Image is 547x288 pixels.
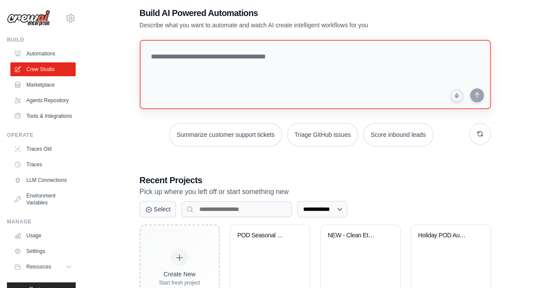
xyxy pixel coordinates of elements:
[10,158,76,172] a: Traces
[450,89,463,102] button: Click to speak your automation idea
[469,123,491,145] button: Get new suggestions
[10,62,76,76] a: Crew Studio
[26,263,51,270] span: Resources
[504,246,547,288] iframe: Chat Widget
[159,270,200,278] div: Create New
[10,78,76,92] a: Marketplace
[7,132,76,139] div: Operate
[10,229,76,243] a: Usage
[140,174,491,186] h3: Recent Projects
[159,279,200,286] div: Start fresh project
[140,21,430,29] p: Describe what you want to automate and watch AI create intelligent workflows for you
[7,218,76,225] div: Manage
[237,232,290,239] div: POD Seasonal & Niche Product Research Automation
[328,232,380,239] div: NEW - Clean Etsy CSV Generator
[140,7,430,19] h1: Build AI Powered Automations
[10,94,76,107] a: Agents Repository
[7,36,76,43] div: Build
[10,189,76,210] a: Environment Variables
[7,10,50,26] img: Logo
[169,123,281,146] button: Summarize customer support tickets
[140,186,491,197] p: Pick up where you left off or start something new
[418,232,470,239] div: Holiday POD Automation System
[10,244,76,258] a: Settings
[10,173,76,187] a: LLM Connections
[10,260,76,274] button: Resources
[363,123,433,146] button: Score inbound leads
[140,201,176,217] button: Select
[10,109,76,123] a: Tools & Integrations
[10,142,76,156] a: Traces Old
[10,47,76,61] a: Automations
[287,123,358,146] button: Triage GitHub issues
